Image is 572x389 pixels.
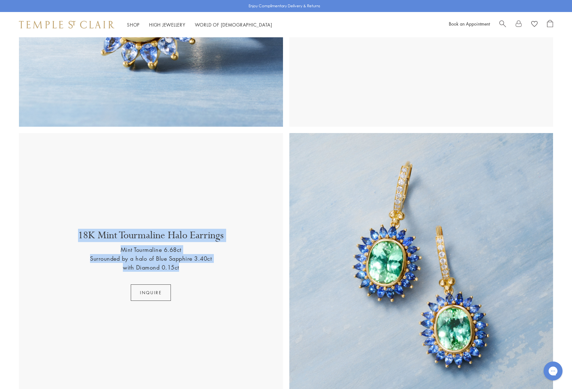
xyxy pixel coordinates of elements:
a: ShopShop [127,21,140,28]
nav: Main navigation [127,21,272,29]
p: Surrounded by a halo of Blue Sapphire 3.40ct [90,254,212,263]
p: Enjoy Complimentary Delivery & Returns [249,3,320,9]
a: Open Shopping Bag [547,20,553,29]
a: High JewelleryHigh Jewellery [149,21,185,28]
a: View Wishlist [531,20,538,29]
p: 18K Mint Tourmaline Halo Earrings [78,229,224,245]
button: Inquire [131,284,171,301]
img: Temple St. Clair [19,21,114,28]
p: Mint Tourmaline 6.68ct [121,245,181,254]
a: Book an Appointment [449,21,490,27]
iframe: Gorgias live chat messenger [540,359,566,383]
a: World of [DEMOGRAPHIC_DATA]World of [DEMOGRAPHIC_DATA] [195,21,272,28]
p: with Diamond 0.15ct [123,263,179,272]
a: Search [499,20,506,29]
